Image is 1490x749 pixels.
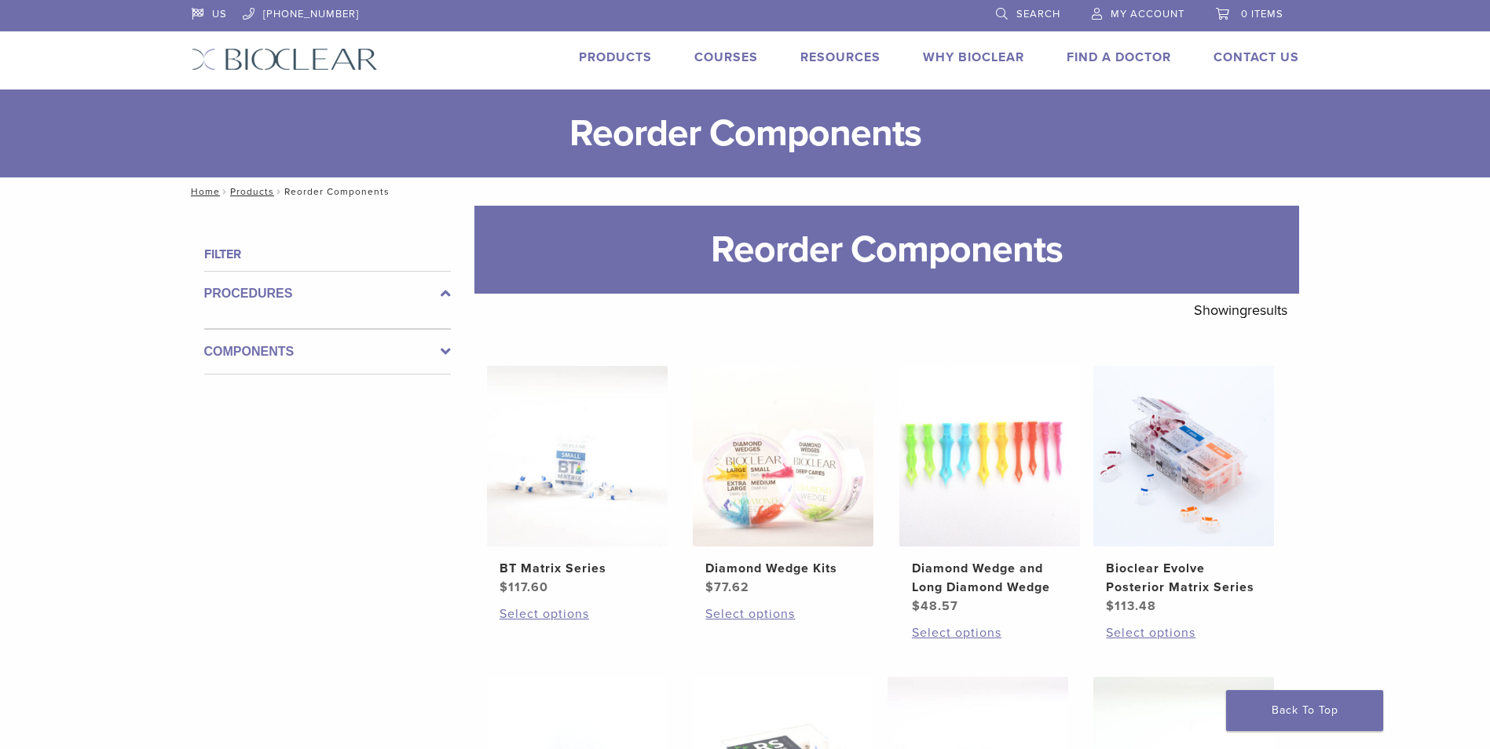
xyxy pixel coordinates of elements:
span: 0 items [1241,8,1283,20]
img: Diamond Wedge and Long Diamond Wedge [899,366,1080,546]
label: Procedures [204,284,451,303]
bdi: 113.48 [1106,598,1156,614]
a: Products [230,186,274,197]
img: Bioclear Evolve Posterior Matrix Series [1093,366,1274,546]
span: / [220,188,230,195]
img: BT Matrix Series [487,366,668,546]
a: Find A Doctor [1067,49,1171,65]
bdi: 77.62 [705,579,749,595]
span: / [274,188,284,195]
a: Select options for “Diamond Wedge Kits” [705,605,861,623]
h2: Diamond Wedge and Long Diamond Wedge [912,559,1067,597]
h4: Filter [204,245,451,264]
h2: Diamond Wedge Kits [705,559,861,578]
a: Diamond Wedge KitsDiamond Wedge Kits $77.62 [692,366,875,597]
a: Back To Top [1226,690,1383,731]
img: Bioclear [192,48,378,71]
img: Diamond Wedge Kits [693,366,873,546]
bdi: 117.60 [500,579,548,595]
span: Search [1016,8,1060,20]
span: $ [912,598,921,614]
a: Bioclear Evolve Posterior Matrix SeriesBioclear Evolve Posterior Matrix Series $113.48 [1093,366,1276,616]
a: Courses [694,49,758,65]
label: Components [204,342,451,361]
h1: Reorder Components [474,206,1299,294]
a: Contact Us [1214,49,1299,65]
a: Select options for “BT Matrix Series” [500,605,655,623]
p: Showing results [1194,294,1287,327]
a: Resources [800,49,880,65]
h2: Bioclear Evolve Posterior Matrix Series [1106,559,1261,597]
bdi: 48.57 [912,598,958,614]
span: $ [500,579,508,595]
a: Select options for “Bioclear Evolve Posterior Matrix Series” [1106,623,1261,642]
a: Home [186,186,220,197]
span: My Account [1111,8,1184,20]
a: Diamond Wedge and Long Diamond WedgeDiamond Wedge and Long Diamond Wedge $48.57 [899,366,1082,616]
a: Select options for “Diamond Wedge and Long Diamond Wedge” [912,623,1067,642]
a: Products [579,49,652,65]
span: $ [1106,598,1115,614]
a: BT Matrix SeriesBT Matrix Series $117.60 [486,366,669,597]
h2: BT Matrix Series [500,559,655,578]
a: Why Bioclear [923,49,1024,65]
nav: Reorder Components [180,177,1311,206]
span: $ [705,579,714,595]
